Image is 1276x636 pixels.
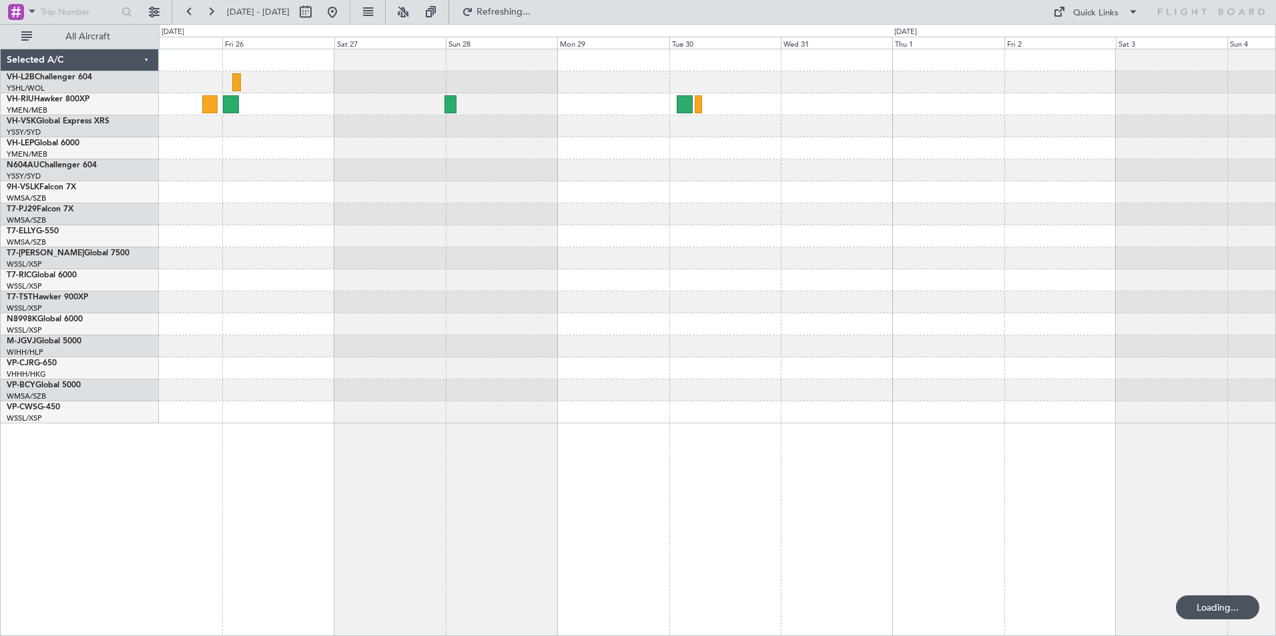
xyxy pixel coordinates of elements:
[7,95,34,103] span: VH-RIU
[7,337,81,345] a: M-JGVJGlobal 5000
[7,139,79,147] a: VH-LEPGlobal 6000
[1116,37,1227,49] div: Sat 3
[894,27,917,38] div: [DATE]
[7,83,45,93] a: YSHL/WOL
[7,139,34,147] span: VH-LEP
[7,271,77,279] a: T7-RICGlobal 6000
[7,325,42,335] a: WSSL/XSP
[7,359,57,367] a: VP-CJRG-650
[456,1,536,23] button: Refreshing...
[7,161,39,169] span: N604AU
[7,369,46,379] a: VHHH/HKG
[1046,1,1145,23] button: Quick Links
[7,303,42,313] a: WSSL/XSP
[15,26,145,47] button: All Aircraft
[7,193,46,203] a: WMSA/SZB
[7,95,89,103] a: VH-RIUHawker 800XP
[7,171,41,181] a: YSSY/SYD
[7,183,76,191] a: 9H-VSLKFalcon 7X
[7,215,46,225] a: WMSA/SZB
[7,403,37,411] span: VP-CWS
[111,37,222,49] div: Thu 25
[1004,37,1116,49] div: Fri 2
[7,293,33,301] span: T7-TST
[7,149,47,159] a: YMEN/MEB
[7,105,47,115] a: YMEN/MEB
[7,237,46,247] a: WMSA/SZB
[1176,595,1259,619] div: Loading...
[334,37,446,49] div: Sat 27
[1073,7,1119,20] div: Quick Links
[227,6,290,18] span: [DATE] - [DATE]
[7,381,35,389] span: VP-BCY
[7,259,42,269] a: WSSL/XSP
[7,413,42,423] a: WSSL/XSP
[41,2,117,22] input: Trip Number
[7,249,84,257] span: T7-[PERSON_NAME]
[7,249,129,257] a: T7-[PERSON_NAME]Global 7500
[7,127,41,137] a: YSSY/SYD
[7,183,39,191] span: 9H-VSLK
[7,403,60,411] a: VP-CWSG-450
[7,315,83,323] a: N8998KGlobal 6000
[7,359,34,367] span: VP-CJR
[7,73,92,81] a: VH-L2BChallenger 604
[7,337,36,345] span: M-JGVJ
[7,315,37,323] span: N8998K
[476,7,532,17] span: Refreshing...
[35,32,141,41] span: All Aircraft
[7,281,42,291] a: WSSL/XSP
[162,27,184,38] div: [DATE]
[7,227,59,235] a: T7-ELLYG-550
[557,37,669,49] div: Mon 29
[7,73,35,81] span: VH-L2B
[7,347,43,357] a: WIHH/HLP
[7,205,73,213] a: T7-PJ29Falcon 7X
[7,117,36,125] span: VH-VSK
[446,37,557,49] div: Sun 28
[7,391,46,401] a: WMSA/SZB
[7,161,97,169] a: N604AUChallenger 604
[222,37,334,49] div: Fri 26
[7,293,88,301] a: T7-TSTHawker 900XP
[892,37,1004,49] div: Thu 1
[7,205,37,213] span: T7-PJ29
[781,37,892,49] div: Wed 31
[7,381,81,389] a: VP-BCYGlobal 5000
[7,227,36,235] span: T7-ELLY
[669,37,781,49] div: Tue 30
[7,271,31,279] span: T7-RIC
[7,117,109,125] a: VH-VSKGlobal Express XRS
